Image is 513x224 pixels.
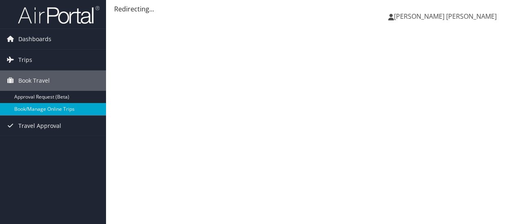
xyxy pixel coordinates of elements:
span: [PERSON_NAME] [PERSON_NAME] [394,12,497,21]
img: airportal-logo.png [18,5,100,24]
span: Travel Approval [18,116,61,136]
span: Book Travel [18,70,50,91]
span: Dashboards [18,29,51,49]
div: Redirecting... [114,4,505,14]
span: Trips [18,50,32,70]
a: [PERSON_NAME] [PERSON_NAME] [388,4,505,29]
